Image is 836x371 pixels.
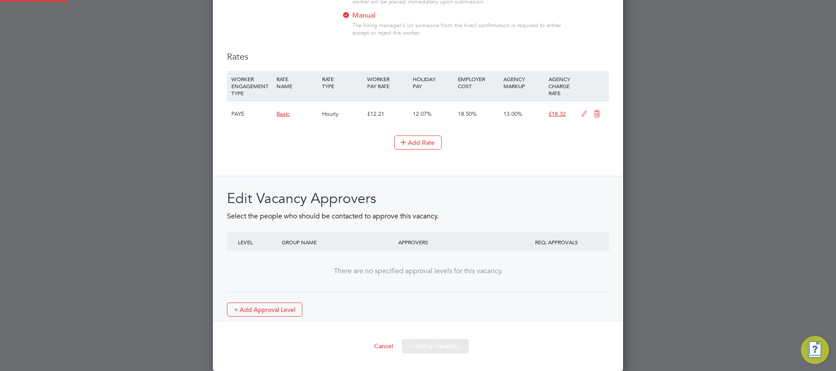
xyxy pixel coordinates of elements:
div: EMPLOYER COST [456,71,501,94]
button: + Add Approval Level [227,303,302,317]
div: WORKER ENGAGEMENT TYPE [229,71,274,101]
span: £18.32 [549,110,566,118]
div: Hourly [320,101,365,127]
span: Select the people who should be contacted to approve this vacancy. [227,212,439,221]
div: PAYE [229,101,274,127]
button: Creating Vacancy... [402,339,469,353]
div: RATE TYPE [320,71,365,94]
div: APPROVERS [396,232,513,252]
div: AGENCY CHARGE RATE [546,71,577,101]
span: Basic [276,110,290,118]
h2: Edit Vacancy Approvers [227,189,609,208]
div: GROUP NAME [280,232,396,252]
span: 18.50% [458,110,477,118]
button: Cancel [367,339,400,353]
div: LEVEL [236,232,280,252]
div: REQ. APPROVALS [513,232,600,252]
div: The hiring manager's (or someone from the hirer) confirmation is required to either accept or rej... [352,22,565,37]
button: Engage Resource Center [801,336,829,364]
div: £12.21 [365,101,410,127]
label: Manual [342,11,451,20]
div: RATE NAME [274,71,319,94]
div: WORKER PAY RATE [365,71,410,94]
button: Add Rate [394,136,442,150]
span: 12.07% [413,110,432,118]
div: AGENCY MARKUP [501,71,546,94]
div: HOLIDAY PAY [411,71,456,94]
div: There are no specified approval levels for this vacancy. [236,267,600,276]
h3: Rates [227,51,609,62]
span: 13.00% [503,110,522,118]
